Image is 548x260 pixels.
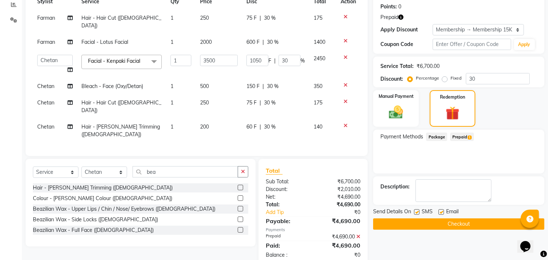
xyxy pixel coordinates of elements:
[450,133,474,141] span: Prepaid
[260,178,313,186] div: Sub Total:
[260,251,313,259] div: Balance :
[260,201,313,209] div: Total:
[300,57,305,65] span: %
[246,99,257,107] span: 75 F
[200,99,209,106] span: 250
[37,39,55,45] span: Farman
[260,233,313,241] div: Prepaid
[246,123,257,131] span: 60 F
[260,241,313,250] div: Paid:
[422,208,433,217] span: SMS
[416,75,439,81] label: Percentage
[200,39,212,45] span: 2000
[417,62,440,70] div: ₹6,700.00
[446,208,459,217] span: Email
[380,3,397,11] div: Points:
[373,218,544,230] button: Checkout
[260,193,313,201] div: Net:
[313,193,366,201] div: ₹4,690.00
[264,99,276,107] span: 30 %
[313,178,366,186] div: ₹6,700.00
[37,15,55,21] span: Farman
[313,217,366,225] div: ₹4,690.00
[517,231,541,253] iframe: chat widget
[440,94,465,100] label: Redemption
[33,216,158,223] div: Beazilian Wax - Side Locks ([DEMOGRAPHIC_DATA])
[37,123,54,130] span: Chetan
[170,39,173,45] span: 1
[260,186,313,193] div: Discount:
[373,208,411,217] span: Send Details On
[200,15,209,21] span: 250
[314,123,322,130] span: 140
[380,26,433,34] div: Apply Discount
[380,62,414,70] div: Service Total:
[260,217,313,225] div: Payable:
[246,14,257,22] span: 75 F
[313,251,366,259] div: ₹0
[267,83,279,90] span: 30 %
[451,75,461,81] label: Fixed
[313,233,366,241] div: ₹4,690.00
[313,201,366,209] div: ₹4,690.00
[398,3,401,11] div: 0
[33,195,172,202] div: Colour - [PERSON_NAME] Colour ([DEMOGRAPHIC_DATA])
[314,99,322,106] span: 175
[441,105,463,122] img: _gift.svg
[314,55,325,62] span: 2450
[88,58,140,64] span: Facial - Kenpaki Facial
[170,123,173,130] span: 1
[468,135,472,140] span: 1
[133,166,238,177] input: Search or Scan
[266,227,360,233] div: Payments
[426,133,447,141] span: Package
[314,83,322,89] span: 350
[170,83,173,89] span: 1
[313,186,366,193] div: ₹2,010.00
[170,15,173,21] span: 1
[260,14,261,22] span: |
[380,75,403,83] div: Discount:
[37,83,54,89] span: Chetan
[33,184,173,192] div: Hair - [PERSON_NAME] Trimming ([DEMOGRAPHIC_DATA])
[313,241,366,250] div: ₹4,690.00
[322,209,366,216] div: ₹0
[266,167,283,175] span: Total
[267,38,279,46] span: 30 %
[140,58,143,64] a: x
[379,93,414,100] label: Manual Payment
[200,123,209,130] span: 200
[260,209,322,216] a: Add Tip
[37,99,54,106] span: Chetan
[380,133,423,141] span: Payment Methods
[260,99,261,107] span: |
[264,14,276,22] span: 30 %
[33,226,154,234] div: Beazilian Wax - Full Face ([DEMOGRAPHIC_DATA])
[380,41,433,48] div: Coupon Code
[246,83,260,90] span: 150 F
[81,15,161,29] span: Hair - Hair Cut ([DEMOGRAPHIC_DATA])
[268,57,271,65] span: F
[264,123,276,131] span: 30 %
[33,205,215,213] div: Beazilian Wax - Upper Lips / Chin / Nose/ Eyebrows ([DEMOGRAPHIC_DATA])
[170,99,173,106] span: 1
[384,104,407,121] img: _cash.svg
[81,83,143,89] span: Bleach - Face (Oxy/Detan)
[314,15,322,21] span: 175
[262,83,264,90] span: |
[433,39,511,50] input: Enter Offer / Coupon Code
[246,38,260,46] span: 600 F
[81,39,128,45] span: Facial - Lotus Facial
[514,39,535,50] button: Apply
[260,123,261,131] span: |
[314,39,325,45] span: 1400
[274,57,276,65] span: |
[262,38,264,46] span: |
[380,14,398,21] span: Prepaid
[200,83,209,89] span: 500
[81,123,160,138] span: Hair - [PERSON_NAME] Trimming ([DEMOGRAPHIC_DATA])
[380,183,410,191] div: Description:
[81,99,161,114] span: Hair - Hair Cut ([DEMOGRAPHIC_DATA])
